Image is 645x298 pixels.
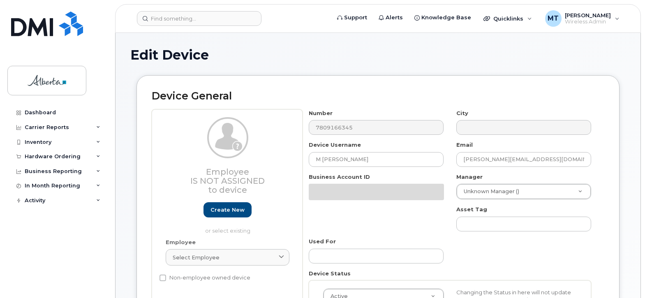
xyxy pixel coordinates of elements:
[160,275,166,281] input: Non-employee owned device
[173,254,220,261] span: Select employee
[456,173,483,181] label: Manager
[130,48,626,62] h1: Edit Device
[309,109,333,117] label: Number
[309,238,336,245] label: Used For
[309,141,361,149] label: Device Username
[309,270,351,277] label: Device Status
[456,109,468,117] label: City
[456,141,473,149] label: Email
[166,227,289,235] p: or select existing
[190,176,265,186] span: Is not assigned
[208,185,247,195] span: to device
[203,202,252,217] a: Create new
[166,167,289,194] h3: Employee
[160,273,250,283] label: Non-employee owned device
[456,206,487,213] label: Asset Tag
[457,184,591,199] a: Unknown Manager ()
[459,188,519,195] span: Unknown Manager ()
[309,173,370,181] label: Business Account ID
[166,249,289,266] a: Select employee
[152,90,604,102] h2: Device General
[166,238,196,246] label: Employee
